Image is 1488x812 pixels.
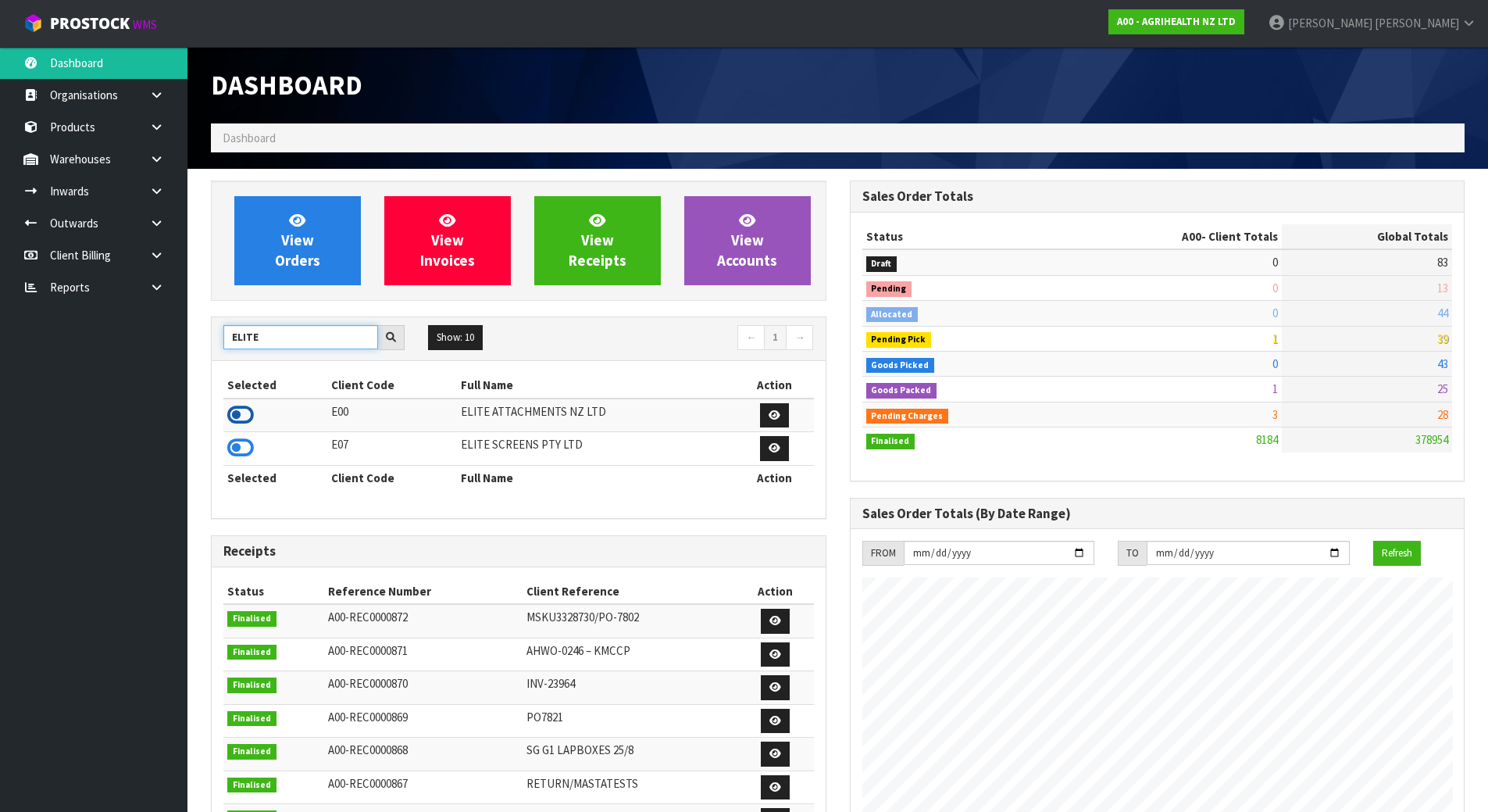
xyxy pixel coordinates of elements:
[327,399,457,432] td: E00
[223,373,327,398] th: Selected
[1272,255,1278,270] span: 0
[420,211,475,270] span: View Invoices
[526,610,639,624] span: MSKU3328730/PO-7802
[328,710,408,724] span: A00-REC0000869
[211,68,362,102] span: Dashboard
[1117,15,1236,28] strong: A00 - AGRIHEALTH NZ LTD
[328,676,408,691] span: A00-REC0000870
[223,544,814,559] h3: Receipts
[866,409,949,424] span: Pending Charges
[457,465,736,490] th: Full Name
[328,610,408,624] span: A00-REC0000872
[327,465,457,490] th: Client Code
[234,196,361,285] a: ViewOrders
[534,196,661,285] a: ViewReceipts
[866,256,897,272] span: Draft
[862,541,904,566] div: FROM
[569,211,626,270] span: View Receipts
[1272,281,1278,295] span: 0
[1437,306,1448,320] span: 44
[1118,541,1147,566] div: TO
[227,678,277,693] span: Finalised
[1282,224,1452,249] th: Global Totals
[526,676,575,691] span: INV-23964
[457,432,736,466] td: ELITE SCREENS PTY LTD
[862,506,1453,521] h3: Sales Order Totals (By Date Range)
[717,211,777,270] span: View Accounts
[523,579,737,604] th: Client Reference
[223,131,276,145] span: Dashboard
[530,325,814,352] nav: Page navigation
[223,465,327,490] th: Selected
[327,432,457,466] td: E07
[327,373,457,398] th: Client Code
[526,710,563,724] span: PO7821
[684,196,811,285] a: ViewAccounts
[526,742,633,757] span: SG G1 LAPBOXES 25/8
[735,465,813,490] th: Action
[223,579,324,604] th: Status
[1437,407,1448,422] span: 28
[862,224,1058,249] th: Status
[866,332,932,348] span: Pending Pick
[223,325,378,349] input: Search clients
[1272,306,1278,320] span: 0
[526,643,630,658] span: AHWO-0246 – KMCCP
[866,434,915,449] span: Finalised
[1373,541,1421,566] button: Refresh
[1437,381,1448,396] span: 25
[1272,331,1278,346] span: 1
[526,776,638,791] span: RETURN/MASTATESTS
[866,358,935,374] span: Goods Picked
[384,196,511,285] a: ViewInvoices
[1437,281,1448,295] span: 13
[457,373,736,398] th: Full Name
[457,399,736,432] td: ELITE ATTACHMENTS NZ LTD
[1256,432,1278,447] span: 8184
[227,645,277,660] span: Finalised
[1272,381,1278,396] span: 1
[1415,432,1448,447] span: 378954
[50,13,130,34] span: ProStock
[328,643,408,658] span: A00-REC0000871
[786,325,813,350] a: →
[227,778,277,793] span: Finalised
[275,211,320,270] span: View Orders
[862,189,1453,204] h3: Sales Order Totals
[737,579,813,604] th: Action
[1108,9,1244,34] a: A00 - AGRIHEALTH NZ LTD
[1272,356,1278,371] span: 0
[227,711,277,727] span: Finalised
[1182,229,1201,244] span: A00
[737,325,765,350] a: ←
[328,742,408,757] span: A00-REC0000868
[1272,407,1278,422] span: 3
[1057,224,1282,249] th: - Client Totals
[1437,255,1448,270] span: 83
[23,13,43,33] img: cube-alt.png
[1437,356,1448,371] span: 43
[1437,331,1448,346] span: 39
[328,776,408,791] span: A00-REC0000867
[324,579,522,604] th: Reference Number
[227,611,277,627] span: Finalised
[428,325,483,350] button: Show: 10
[866,281,912,297] span: Pending
[227,744,277,760] span: Finalised
[735,373,813,398] th: Action
[764,325,787,350] a: 1
[866,383,937,399] span: Goods Packed
[133,17,157,32] small: WMS
[866,307,919,323] span: Allocated
[1375,16,1459,30] span: [PERSON_NAME]
[1288,16,1372,30] span: [PERSON_NAME]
